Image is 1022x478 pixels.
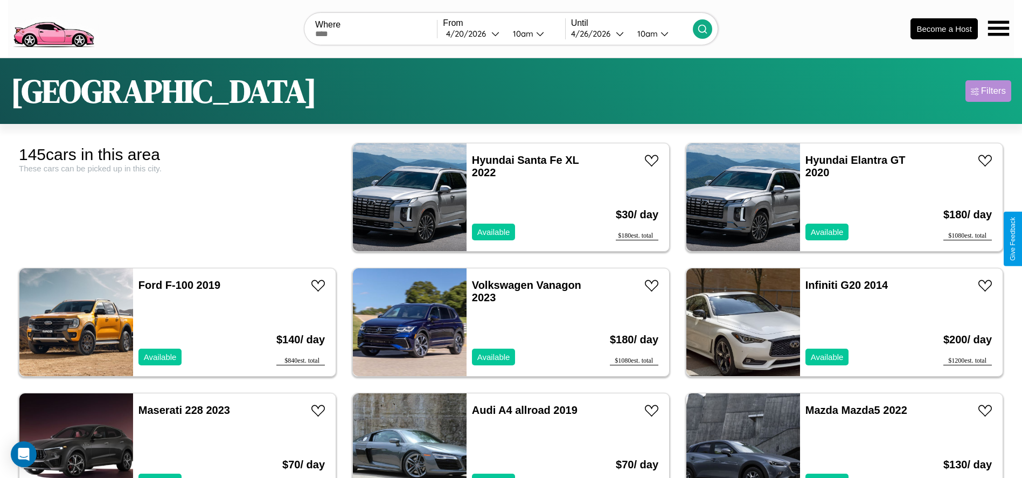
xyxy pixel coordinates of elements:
[443,18,565,28] label: From
[805,279,888,291] a: Infiniti G20 2014
[981,86,1006,96] div: Filters
[1009,217,1017,261] div: Give Feedback
[632,29,661,39] div: 10am
[276,357,325,365] div: $ 840 est. total
[11,441,37,467] div: Open Intercom Messenger
[19,164,336,173] div: These cars can be picked up in this city.
[616,232,658,240] div: $ 180 est. total
[472,279,581,303] a: Volkswagen Vanagon 2023
[446,29,491,39] div: 4 / 20 / 2026
[504,28,565,39] button: 10am
[805,154,906,178] a: Hyundai Elantra GT 2020
[943,323,992,357] h3: $ 200 / day
[610,357,658,365] div: $ 1080 est. total
[811,225,844,239] p: Available
[144,350,177,364] p: Available
[507,29,536,39] div: 10am
[19,146,336,164] div: 145 cars in this area
[811,350,844,364] p: Available
[943,198,992,232] h3: $ 180 / day
[443,28,504,39] button: 4/20/2026
[629,28,693,39] button: 10am
[8,5,99,50] img: logo
[477,225,510,239] p: Available
[943,357,992,365] div: $ 1200 est. total
[138,279,220,291] a: Ford F-100 2019
[11,69,317,113] h1: [GEOGRAPHIC_DATA]
[571,29,616,39] div: 4 / 26 / 2026
[610,323,658,357] h3: $ 180 / day
[943,232,992,240] div: $ 1080 est. total
[805,404,907,416] a: Mazda Mazda5 2022
[276,323,325,357] h3: $ 140 / day
[138,404,230,416] a: Maserati 228 2023
[315,20,437,30] label: Where
[965,80,1011,102] button: Filters
[477,350,510,364] p: Available
[616,198,658,232] h3: $ 30 / day
[472,404,578,416] a: Audi A4 allroad 2019
[910,18,978,39] button: Become a Host
[571,18,693,28] label: Until
[472,154,579,178] a: Hyundai Santa Fe XL 2022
